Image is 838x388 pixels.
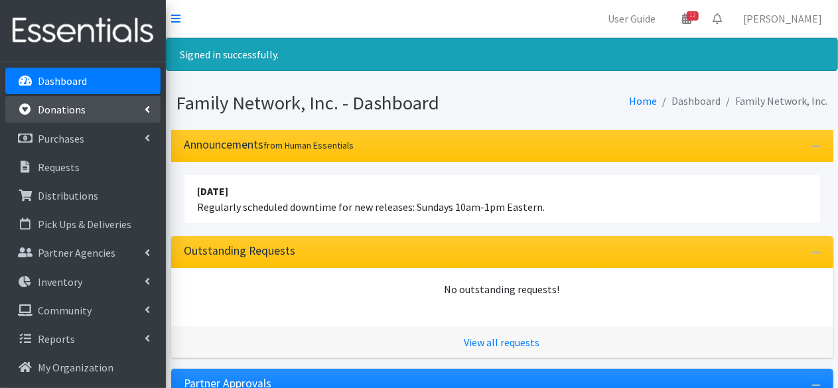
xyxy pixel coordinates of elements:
a: Inventory [5,269,161,295]
p: Community [38,304,92,317]
p: Pick Ups & Deliveries [38,218,131,231]
p: Distributions [38,189,98,202]
a: Dashboard [5,68,161,94]
img: HumanEssentials [5,9,161,53]
a: 12 [671,5,702,32]
a: View all requests [464,336,540,349]
a: Home [630,94,658,107]
p: Inventory [38,275,82,289]
h1: Family Network, Inc. - Dashboard [176,92,498,115]
li: Dashboard [658,92,721,111]
a: My Organization [5,354,161,381]
p: Dashboard [38,74,87,88]
a: User Guide [597,5,666,32]
a: [PERSON_NAME] [733,5,833,32]
a: Distributions [5,182,161,209]
a: Community [5,297,161,324]
a: Partner Agencies [5,239,161,266]
li: Family Network, Inc. [721,92,828,111]
p: Donations [38,103,86,116]
span: 12 [687,11,699,21]
p: Requests [38,161,80,174]
a: Requests [5,154,161,180]
p: Purchases [38,132,84,145]
p: Reports [38,332,75,346]
h3: Announcements [184,138,354,152]
h3: Outstanding Requests [184,244,296,258]
p: My Organization [38,361,113,374]
a: Reports [5,326,161,352]
small: from Human Essentials [264,139,354,151]
li: Regularly scheduled downtime for new releases: Sundays 10am-1pm Eastern. [184,175,820,223]
div: No outstanding requests! [184,281,820,297]
p: Partner Agencies [38,246,115,259]
a: Donations [5,96,161,123]
a: Pick Ups & Deliveries [5,211,161,237]
strong: [DATE] [198,184,229,198]
a: Purchases [5,125,161,152]
div: Signed in successfully. [166,38,838,71]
